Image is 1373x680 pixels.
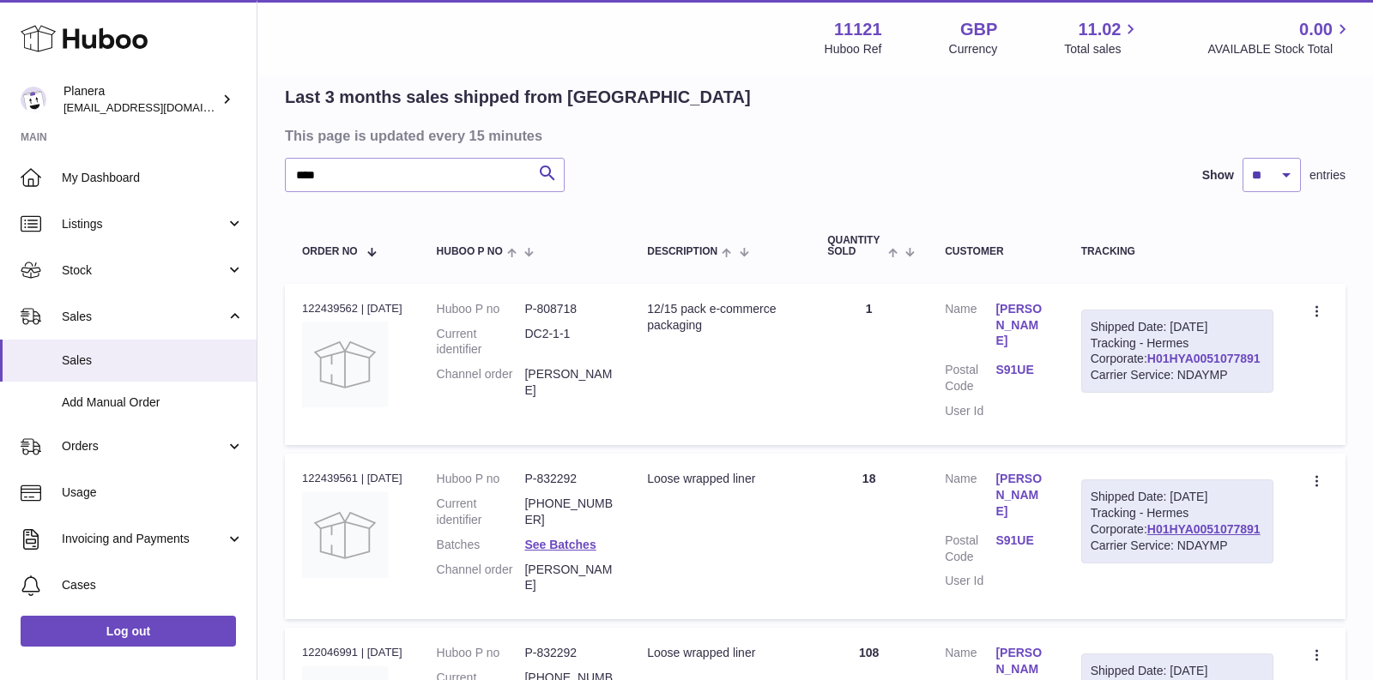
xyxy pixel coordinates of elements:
a: S91UE [995,533,1046,549]
dd: P-832292 [524,471,613,487]
div: Loose wrapped liner [647,471,793,487]
span: Sales [62,309,226,325]
div: Planera [64,83,218,116]
span: Invoicing and Payments [62,531,226,547]
span: Stock [62,262,226,279]
dd: P-832292 [524,645,613,661]
div: Tracking - Hermes Corporate: [1081,310,1273,394]
dt: User Id [945,403,995,419]
dt: Huboo P no [437,471,525,487]
div: Huboo Ref [825,41,882,57]
span: Total sales [1064,41,1140,57]
strong: 11121 [834,18,882,41]
td: 18 [810,454,928,619]
div: Currency [949,41,998,57]
div: Shipped Date: [DATE] [1091,663,1264,679]
span: Cases [62,577,244,593]
dt: Huboo P no [437,645,525,661]
a: 11.02 Total sales [1064,18,1140,57]
label: Show [1202,167,1234,184]
img: no-photo.jpg [302,492,388,578]
dt: Channel order [437,562,525,594]
span: My Dashboard [62,170,244,186]
dd: [PERSON_NAME] [524,562,613,594]
dt: Name [945,471,995,524]
span: Quantity Sold [827,235,884,257]
a: See Batches [524,538,596,551]
a: [PERSON_NAME] [995,471,1046,520]
dt: Name [945,301,995,354]
div: Tracking [1081,246,1273,257]
div: Carrier Service: NDAYMP [1091,367,1264,383]
a: [PERSON_NAME] [995,301,1046,350]
span: Order No [302,246,358,257]
div: Shipped Date: [DATE] [1091,319,1264,335]
a: H01HYA0051077891 [1147,522,1261,536]
dd: P-808718 [524,301,613,317]
span: 11.02 [1078,18,1121,41]
dt: Huboo P no [437,301,525,317]
dd: [PHONE_NUMBER] [524,496,613,528]
div: 122439562 | [DATE] [302,301,402,316]
div: 122439561 | [DATE] [302,471,402,486]
span: Orders [62,438,226,454]
span: Description [647,246,717,257]
dd: DC2-1-1 [524,326,613,358]
dt: User Id [945,573,995,589]
span: AVAILABLE Stock Total [1207,41,1352,57]
div: Carrier Service: NDAYMP [1091,538,1264,554]
dt: Postal Code [945,533,995,565]
span: Listings [62,216,226,232]
div: Customer [945,246,1046,257]
a: H01HYA0051077891 [1147,352,1261,365]
img: saiyani@planera.care [21,87,46,112]
span: 0.00 [1299,18,1333,41]
dt: Channel order [437,366,525,399]
h2: Last 3 months sales shipped from [GEOGRAPHIC_DATA] [285,86,751,109]
a: 0.00 AVAILABLE Stock Total [1207,18,1352,57]
div: 12/15 pack e-commerce packaging [647,301,793,334]
div: Shipped Date: [DATE] [1091,489,1264,505]
span: [EMAIL_ADDRESS][DOMAIN_NAME] [64,100,252,114]
dt: Current identifier [437,326,525,358]
img: no-photo.jpg [302,322,388,407]
dt: Postal Code [945,362,995,394]
span: Huboo P no [437,246,503,257]
h3: This page is updated every 15 minutes [285,126,1341,145]
td: 1 [810,284,928,445]
div: Tracking - Hermes Corporate: [1081,479,1273,563]
dt: Batches [437,537,525,553]
div: 122046991 | [DATE] [302,645,402,660]
a: Log out [21,616,236,647]
span: entries [1309,167,1346,184]
span: Add Manual Order [62,394,244,411]
span: Sales [62,352,244,369]
div: Loose wrapped liner [647,645,793,661]
dd: [PERSON_NAME] [524,366,613,399]
dt: Current identifier [437,496,525,528]
strong: GBP [960,18,997,41]
span: Usage [62,484,244,501]
a: S91UE [995,362,1046,378]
